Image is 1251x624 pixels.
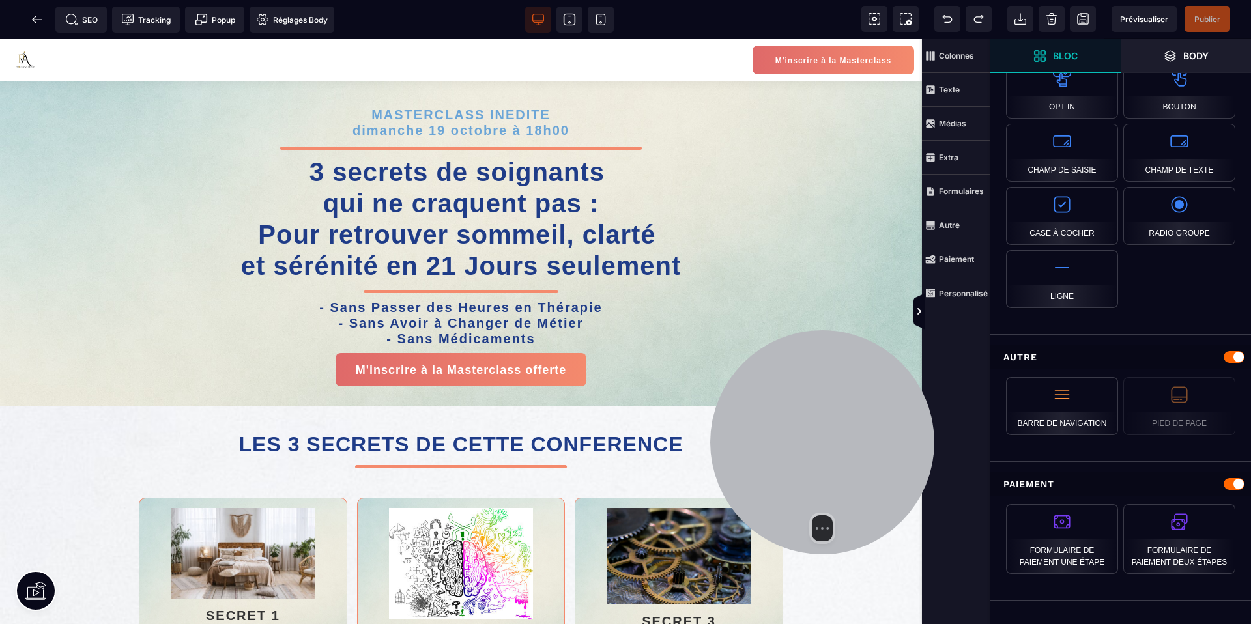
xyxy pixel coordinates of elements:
[556,7,582,33] span: Voir tablette
[1120,14,1168,24] span: Prévisualiser
[861,6,887,32] span: Voir les composants
[55,7,107,33] span: Métadata SEO
[1183,51,1209,61] strong: Body
[20,386,902,424] h1: LES 3 SECRETS DE CETTE CONFERENCE
[893,6,919,32] span: Capture d'écran
[1070,6,1096,32] span: Enregistrer
[922,175,990,208] span: Formulaires
[1053,51,1078,61] strong: Bloc
[256,13,328,26] span: Réglages Body
[525,7,551,33] span: Voir bureau
[922,276,990,310] span: Personnalisé
[1123,504,1235,574] div: Formulaire de paiement deux étapes
[171,469,315,560] img: dc20de6a5cd0825db1fc6d61989e440e_Capture_d%E2%80%99e%CC%81cran_2024-04-11_180029.jpg
[1006,250,1118,308] div: Ligne
[990,472,1251,496] div: Paiement
[753,7,914,35] button: M'inscrire à la Masterclass
[1112,6,1177,32] span: Aperçu
[1007,6,1033,32] span: Importer
[1006,61,1118,119] div: Opt In
[939,152,958,162] strong: Extra
[65,13,98,26] span: SEO
[939,51,974,61] strong: Colonnes
[1123,124,1235,182] div: Champ de texte
[1123,377,1235,435] div: Pied de page
[20,61,902,106] h2: MASTERCLASS INEDITE dimanche 19 octobre à 18h00
[922,242,990,276] span: Paiement
[24,7,50,33] span: Retour
[11,7,38,34] img: 86e1ef72b690ae2b79141b6fe276df02.png
[1194,14,1220,24] span: Publier
[195,13,235,26] span: Popup
[1123,61,1235,119] div: Bouton
[20,111,902,249] h1: 3 secrets de soignants qui ne craquent pas : Pour retrouver sommeil, clarté et sérénité en 21 Jou...
[1006,377,1118,435] div: Barre de navigation
[389,469,533,580] img: 969f48a4356dfefeaf3551c82c14fcd8_hypnose-integrative-paris.jpg
[990,39,1121,73] span: Ouvrir les blocs
[922,208,990,242] span: Autre
[939,289,988,298] strong: Personnalisé
[922,107,990,141] span: Médias
[990,292,1003,332] span: Afficher les vues
[939,220,960,230] strong: Autre
[336,314,586,347] button: M'inscrire à la Masterclass offerte
[922,73,990,107] span: Texte
[939,119,966,128] strong: Médias
[1006,504,1118,574] div: Formulaire de paiement une étape
[588,7,614,33] span: Voir mobile
[250,7,334,33] span: Favicon
[112,7,180,33] span: Code de suivi
[922,39,990,73] span: Colonnes
[185,7,244,33] span: Créer une alerte modale
[1006,124,1118,182] div: Champ de saisie
[939,186,984,196] strong: Formulaires
[20,254,902,314] h2: - Sans Passer des Heures en Thérapie - Sans Avoir à Changer de Métier - Sans Médicaments
[1123,187,1235,245] div: Radio Groupe
[990,345,1251,369] div: Autre
[1121,39,1251,73] span: Ouvrir les calques
[121,13,171,26] span: Tracking
[922,141,990,175] span: Extra
[607,469,751,565] img: 6d162a9b9729d2ee79e16af0b491a9b8_laura-ockel-UQ2Fw_9oApU-unsplash.jpg
[939,254,974,264] strong: Paiement
[1185,6,1230,32] span: Enregistrer le contenu
[1006,187,1118,245] div: Case à cocher
[1039,6,1065,32] span: Nettoyage
[939,85,960,94] strong: Texte
[934,6,960,32] span: Défaire
[966,6,992,32] span: Rétablir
